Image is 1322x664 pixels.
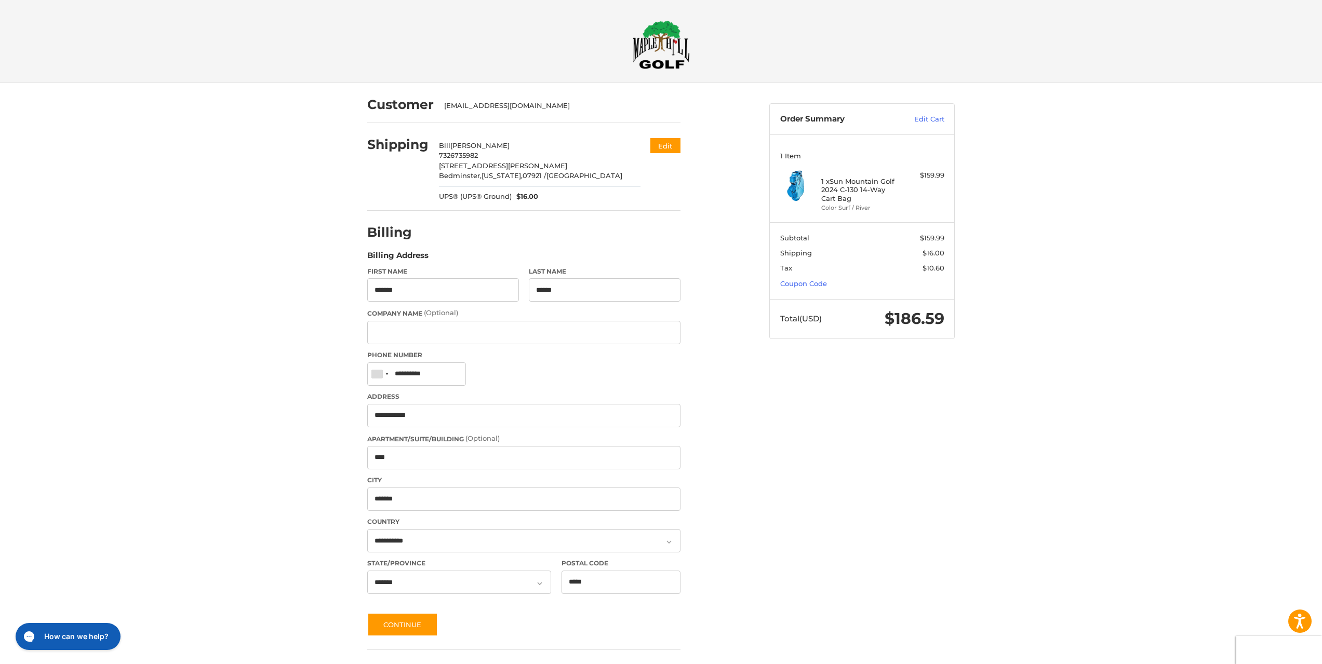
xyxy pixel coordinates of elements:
[450,141,510,150] span: [PERSON_NAME]
[10,619,124,654] iframe: Gorgias live chat messenger
[780,152,944,160] h3: 1 Item
[546,171,622,180] span: [GEOGRAPHIC_DATA]
[512,192,539,202] span: $16.00
[367,392,680,401] label: Address
[780,264,792,272] span: Tax
[821,204,901,212] li: Color Surf / River
[650,138,680,153] button: Edit
[424,308,458,317] small: (Optional)
[482,171,523,180] span: [US_STATE],
[903,170,944,181] div: $159.99
[439,141,450,150] span: Bill
[923,249,944,257] span: $16.00
[439,161,567,170] span: [STREET_ADDRESS][PERSON_NAME]
[633,20,690,69] img: Maple Hill Golf
[529,267,680,276] label: Last Name
[562,559,681,568] label: Postal Code
[920,234,944,242] span: $159.99
[367,97,434,113] h2: Customer
[780,234,809,242] span: Subtotal
[439,192,512,202] span: UPS® (UPS® Ground)
[780,114,892,125] h3: Order Summary
[367,613,438,636] button: Continue
[439,151,478,159] span: 7326735982
[367,267,519,276] label: First Name
[780,314,822,323] span: Total (USD)
[367,433,680,444] label: Apartment/Suite/Building
[821,177,901,202] h4: 1 x Sun Mountain Golf 2024 C-130 14-Way Cart Bag
[367,224,428,240] h2: Billing
[367,476,680,485] label: City
[439,171,482,180] span: Bedminster,
[923,264,944,272] span: $10.60
[892,114,944,125] a: Edit Cart
[1236,636,1322,664] iframe: Google Customer Reviews
[367,137,429,153] h2: Shipping
[367,250,429,266] legend: Billing Address
[367,350,680,360] label: Phone Number
[780,279,827,288] a: Coupon Code
[444,101,671,111] div: [EMAIL_ADDRESS][DOMAIN_NAME]
[465,434,500,442] small: (Optional)
[367,559,551,568] label: State/Province
[885,309,944,328] span: $186.59
[367,308,680,318] label: Company Name
[780,249,812,257] span: Shipping
[523,171,546,180] span: 07921 /
[367,517,680,526] label: Country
